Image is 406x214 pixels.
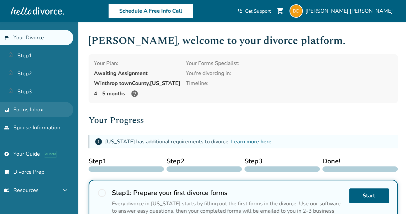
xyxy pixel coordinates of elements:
[112,188,344,197] h2: Prepare your first divorce forms
[4,107,9,112] span: inbox
[61,186,69,194] span: expand_more
[94,90,181,98] div: 4 - 5 months
[94,70,181,77] div: Awaiting Assignment
[4,188,9,193] span: menu_book
[105,138,273,145] div: [US_STATE] has additional requirements to divorce.
[305,7,395,15] span: [PERSON_NAME] [PERSON_NAME]
[245,8,271,14] span: Get Support
[349,188,389,203] a: Start
[4,125,9,130] span: people
[322,156,398,166] span: Done!
[237,8,271,14] a: phone_in_talkGet Support
[4,169,9,175] span: list_alt_check
[13,106,43,113] span: Forms Inbox
[108,3,193,19] a: Schedule A Free Info Call
[186,60,392,67] div: Your Forms Specialist:
[289,4,303,18] img: ddewar@gmail.com
[373,182,406,214] iframe: Chat Widget
[97,188,107,198] span: radio_button_unchecked
[276,7,284,15] span: shopping_cart
[244,156,320,166] span: Step 3
[186,80,392,87] div: Timeline:
[167,156,242,166] span: Step 2
[94,80,181,87] div: Winthrop town County, [US_STATE]
[44,151,57,157] span: AI beta
[89,33,398,49] h1: [PERSON_NAME] , welcome to your divorce platform.
[89,156,164,166] span: Step 1
[4,35,9,40] span: flag_2
[112,188,132,197] strong: Step 1 :
[237,8,242,14] span: phone_in_talk
[94,60,181,67] div: Your Plan:
[89,114,398,127] h2: Your Progress
[4,187,39,194] span: Resources
[231,138,273,145] a: Learn more here.
[186,70,392,77] div: You're divorcing in:
[4,151,9,157] span: explore
[95,138,103,146] span: info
